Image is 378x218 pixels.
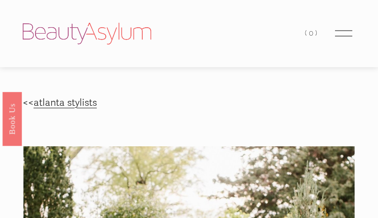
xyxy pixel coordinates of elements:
p: << [23,94,355,112]
a: 0 items in cart [305,27,319,40]
img: Beauty Asylum | Bridal Hair &amp; Makeup Charlotte &amp; Atlanta [23,23,151,44]
span: 0 [309,29,315,38]
a: Book Us [2,91,22,145]
span: ( [305,29,309,38]
a: atlanta stylists [34,97,97,109]
span: ) [315,29,319,38]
